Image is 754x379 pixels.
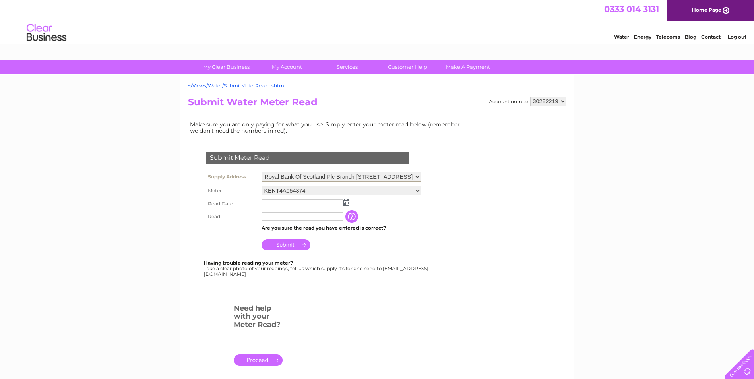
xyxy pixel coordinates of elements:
input: Submit [262,239,310,250]
a: Water [614,34,629,40]
a: 0333 014 3131 [604,4,659,14]
th: Read [204,210,260,223]
a: Energy [634,34,651,40]
a: Make A Payment [435,60,501,74]
td: Make sure you are only paying for what you use. Simply enter your meter read below (remember we d... [188,119,466,136]
td: Are you sure the read you have entered is correct? [260,223,423,233]
a: Blog [685,34,696,40]
div: Take a clear photo of your readings, tell us which supply it's for and send to [EMAIL_ADDRESS][DO... [204,260,430,277]
h2: Submit Water Meter Read [188,97,566,112]
a: ~/Views/Water/SubmitMeterRead.cshtml [188,83,285,89]
div: Account number [489,97,566,106]
th: Supply Address [204,170,260,184]
th: Read Date [204,197,260,210]
a: Services [314,60,380,74]
div: Submit Meter Read [206,152,409,164]
a: Contact [701,34,721,40]
h3: Need help with your Meter Read? [234,303,283,333]
img: logo.png [26,21,67,45]
a: . [234,354,283,366]
a: Customer Help [375,60,440,74]
div: Clear Business is a trading name of Verastar Limited (registered in [GEOGRAPHIC_DATA] No. 3667643... [190,4,565,39]
th: Meter [204,184,260,197]
a: Log out [728,34,746,40]
a: Telecoms [656,34,680,40]
a: My Clear Business [194,60,259,74]
b: Having trouble reading your meter? [204,260,293,266]
img: ... [343,199,349,206]
a: My Account [254,60,320,74]
input: Information [345,210,360,223]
